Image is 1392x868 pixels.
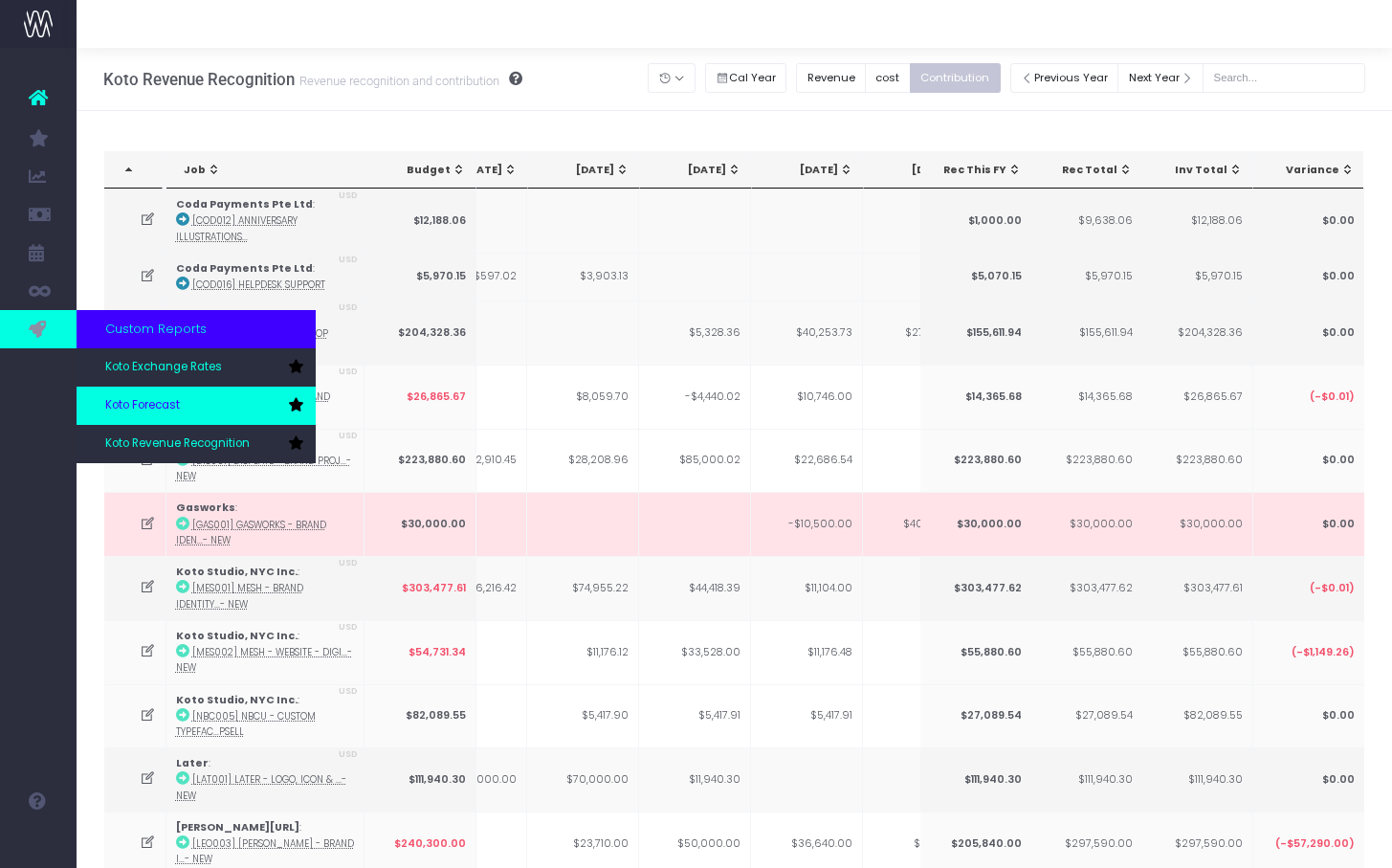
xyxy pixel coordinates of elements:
[796,58,1009,98] div: Small button group
[1117,63,1204,93] button: Next Year
[705,63,787,93] button: Cal Year
[105,320,207,339] span: Custom Reports
[166,300,365,365] td: :
[1140,556,1252,620] td: $303,477.61
[365,492,476,556] td: $30,000.00
[1030,747,1142,812] td: $111,940.30
[1140,300,1252,365] td: $204,328.36
[166,620,365,684] td: :
[639,556,751,620] td: $44,418.39
[1141,152,1253,189] th: Inv Total: activate to sort column ascending
[184,163,360,178] div: Job
[166,189,365,253] td: :
[166,684,365,748] td: :
[881,163,965,178] div: [DATE]
[864,152,976,189] th: Oct 25: activate to sort column ascending
[1140,253,1252,300] td: $5,970.15
[166,253,365,300] td: :
[104,152,163,189] th: : activate to sort column descending
[176,756,209,770] strong: Later
[751,429,863,493] td: $22,686.54
[657,163,741,178] div: [DATE]
[365,152,476,189] th: Budget: activate to sort column ascending
[751,556,863,620] td: $11,104.00
[752,152,864,189] th: Sep 25: activate to sort column ascending
[527,253,639,300] td: $3,903.13
[751,620,863,684] td: $11,176.48
[176,261,313,276] strong: Coda Payments Pte Ltd
[1030,556,1142,620] td: $303,477.62
[919,620,1031,684] td: $55,880.60
[176,565,298,579] strong: Koto Studio, NYC Inc.
[1309,389,1354,405] span: (-$0.01)
[639,429,751,493] td: $85,000.02
[176,773,346,801] abbr: [LAT001] Later - Logo, Icon & Shape System - Brand - New
[365,300,476,365] td: $204,328.36
[527,365,639,429] td: $8,059.70
[365,189,476,253] td: $12,188.06
[105,359,222,376] span: Koto Exchange Rates
[1291,645,1354,660] span: (-$1,149.26)
[176,501,235,515] strong: Gasworks
[1030,620,1142,684] td: $55,880.60
[382,163,466,178] div: Budget
[176,197,313,211] strong: Coda Payments Pte Ltd
[1203,63,1365,93] input: Search...
[1140,684,1252,748] td: $82,089.55
[639,684,751,748] td: $5,417.91
[1309,581,1354,596] span: (-$0.01)
[103,70,522,89] h3: Koto Revenue Recognition
[1252,747,1364,812] td: $0.00
[1030,684,1142,748] td: $27,089.54
[295,70,499,89] small: Revenue recognition and contribution
[751,492,863,556] td: -$10,500.00
[365,684,476,748] td: $82,089.55
[339,366,358,379] span: USD
[176,820,299,835] strong: [PERSON_NAME][URL]
[910,63,1001,93] button: Contribution
[166,747,365,812] td: :
[1270,163,1354,178] div: Variance
[1252,152,1364,189] th: Variance: activate to sort column ascending
[919,747,1031,812] td: $111,940.30
[339,748,358,762] span: USD
[938,163,1022,178] div: Rec This FY
[339,301,358,315] span: USD
[339,685,358,699] span: USD
[1252,684,1364,748] td: $0.00
[1030,300,1142,365] td: $155,611.94
[527,684,639,748] td: $5,417.90
[919,189,1031,253] td: $1,000.00
[1010,63,1119,93] button: Previous Year
[1030,189,1142,253] td: $9,638.06
[751,684,863,748] td: $5,417.91
[176,646,352,674] abbr: [MES002] Mesh - Website - Digital - New
[527,429,639,493] td: $28,208.96
[105,397,180,414] span: Koto Forecast
[527,556,639,620] td: $74,955.22
[919,429,1031,493] td: $223,880.60
[919,684,1031,748] td: $27,089.54
[105,435,250,453] span: Koto Revenue Recognition
[796,63,866,93] button: Revenue
[339,621,358,634] span: USD
[176,710,316,738] abbr: [NBC005] NBCU - Custom Typeface - Brand - Upsell
[919,253,1031,300] td: $5,070.15
[339,430,358,443] span: USD
[166,152,370,189] th: Job: activate to sort column ascending
[705,58,797,98] div: Small button group
[365,253,476,300] td: $5,970.15
[1030,365,1142,429] td: $14,365.68
[527,620,639,684] td: $11,176.12
[1159,163,1243,178] div: Inv Total
[24,830,53,858] img: images/default_profile_image.png
[176,693,298,707] strong: Koto Studio, NYC Inc.
[365,747,476,812] td: $111,940.30
[1030,253,1142,300] td: $5,970.15
[769,163,853,178] div: [DATE]
[365,620,476,684] td: $54,731.34
[166,492,365,556] td: :
[863,300,975,365] td: $27,820.90
[176,582,303,610] abbr: [MES001] Mesh - Brand Identity - Brand - New
[1140,189,1252,253] td: $12,188.06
